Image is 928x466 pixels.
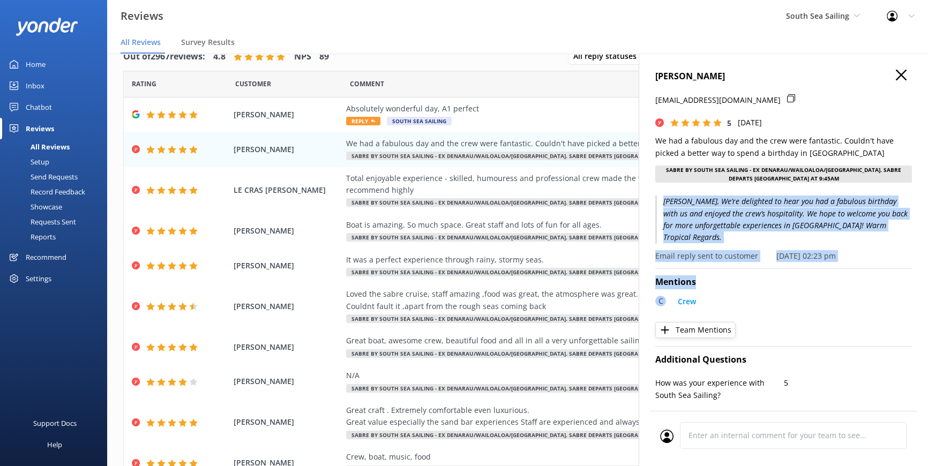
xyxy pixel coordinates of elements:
a: Requests Sent [6,214,107,229]
span: SABRE by South Sea Sailing - ex Denarau/Wailoaloa/[GEOGRAPHIC_DATA]. Sabre Departs [GEOGRAPHIC_DA... [346,233,704,242]
span: [PERSON_NAME] [234,109,341,121]
div: Boat is amazing. So much space. Great staff and lots of fun for all ages. [346,219,834,231]
span: Date [235,79,271,89]
div: N/A [346,370,834,381]
p: [DATE] [738,117,762,129]
div: Recommend [26,246,66,268]
span: [PERSON_NAME] [234,144,341,155]
div: Great craft . Extremely comfortable even luxurious. Great value especially the sand bar experienc... [346,404,834,429]
p: [DATE] 02:23 pm [776,250,836,262]
p: [PERSON_NAME], We’re delighted to hear you had a fabulous birthday with us and enjoyed the crew’s... [655,196,912,244]
span: Survey Results [181,37,235,48]
a: Setup [6,154,107,169]
a: Crew [672,296,696,310]
h4: 4.8 [213,50,226,64]
div: Help [47,434,62,455]
a: All Reviews [6,139,107,154]
span: [PERSON_NAME] [234,225,341,237]
div: Loved the sabre cruise, staff amazing ,food was great, the atmosphere was great. Couldnt fault it... [346,288,834,312]
span: SABRE by South Sea Sailing - ex Denarau/Wailoaloa/[GEOGRAPHIC_DATA]. Sabre Departs [GEOGRAPHIC_DA... [346,198,704,207]
span: 5 [727,118,731,128]
span: Reply [346,117,380,125]
span: [PERSON_NAME] [234,416,341,428]
div: C [655,296,666,306]
div: Showcase [6,199,62,214]
a: Record Feedback [6,184,107,199]
span: All reply statuses [573,50,643,62]
span: SABRE by South Sea Sailing - ex Denarau/Wailoaloa/[GEOGRAPHIC_DATA]. Sabre Departs [GEOGRAPHIC_DA... [346,384,704,393]
h4: Mentions [655,275,912,289]
div: Crew, boat, music, food [346,451,834,463]
button: Close [896,70,907,81]
div: Great boat, awesome crew, beautiful food and all in all a very unforgettable sailing cruise👌😉 [346,335,834,347]
span: SABRE by South Sea Sailing - ex Denarau/Wailoaloa/[GEOGRAPHIC_DATA]. Sabre Departs [GEOGRAPHIC_DA... [346,314,704,323]
span: [PERSON_NAME] [234,375,341,387]
span: [PERSON_NAME] [234,341,341,353]
div: Reports [6,229,56,244]
div: Settings [26,268,51,289]
div: It was a perfect experience through rainy, stormy seas. [346,254,834,266]
div: Setup [6,154,49,169]
span: LE CRAS [PERSON_NAME] [234,184,341,196]
div: Chatbot [26,96,52,118]
h4: [PERSON_NAME] [655,70,912,84]
p: We had a fabulous day and the crew were fantastic. Couldn't have picked a better way to spend a b... [655,135,912,159]
h4: Additional Questions [655,353,912,367]
div: Record Feedback [6,184,85,199]
span: Question [350,79,384,89]
span: SABRE by South Sea Sailing - ex Denarau/Wailoaloa/[GEOGRAPHIC_DATA]. Sabre Departs [GEOGRAPHIC_DA... [346,268,704,276]
div: Support Docs [33,412,77,434]
span: SABRE by South Sea Sailing - ex Denarau/Wailoaloa/[GEOGRAPHIC_DATA]. Sabre Departs [GEOGRAPHIC_DA... [346,349,704,358]
span: South Sea Sailing [786,11,849,21]
img: yonder-white-logo.png [16,18,78,35]
button: Team Mentions [655,322,736,338]
p: Crew [678,296,696,307]
div: Home [26,54,46,75]
div: Reviews [26,118,54,139]
div: Total enjoyable experience - skilled, humouress and professional crew made the whole day delightf... [346,172,834,197]
span: SABRE by South Sea Sailing - ex Denarau/Wailoaloa/[GEOGRAPHIC_DATA]. Sabre Departs [GEOGRAPHIC_DA... [346,152,704,160]
p: 5 [784,377,912,389]
h4: 89 [319,50,329,64]
div: We had a fabulous day and the crew were fantastic. Couldn't have picked a better way to spend a b... [346,138,834,149]
p: How was your experience with South Sea Sailing? [655,377,784,401]
p: [EMAIL_ADDRESS][DOMAIN_NAME] [655,94,781,106]
img: user_profile.svg [660,430,673,443]
h3: Reviews [121,7,163,25]
div: SABRE by South Sea Sailing - ex Denarau/Wailoaloa/[GEOGRAPHIC_DATA]. Sabre Departs [GEOGRAPHIC_DA... [655,166,912,183]
div: Absolutely wonderful day, A1 perfect [346,103,834,115]
div: Requests Sent [6,214,76,229]
a: Reports [6,229,107,244]
h4: NPS [294,50,311,64]
div: Inbox [26,75,44,96]
a: Send Requests [6,169,107,184]
div: Send Requests [6,169,78,184]
span: Date [132,79,156,89]
span: [PERSON_NAME] [234,300,341,312]
h4: Out of 2967 reviews: [123,50,205,64]
span: South Sea Sailing [387,117,452,125]
div: All Reviews [6,139,70,154]
p: Email reply sent to customer [655,250,758,262]
span: All Reviews [121,37,161,48]
span: [PERSON_NAME] [234,260,341,272]
span: SABRE by South Sea Sailing - ex Denarau/Wailoaloa/[GEOGRAPHIC_DATA]. Sabre Departs [GEOGRAPHIC_DA... [346,431,704,439]
a: Showcase [6,199,107,214]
